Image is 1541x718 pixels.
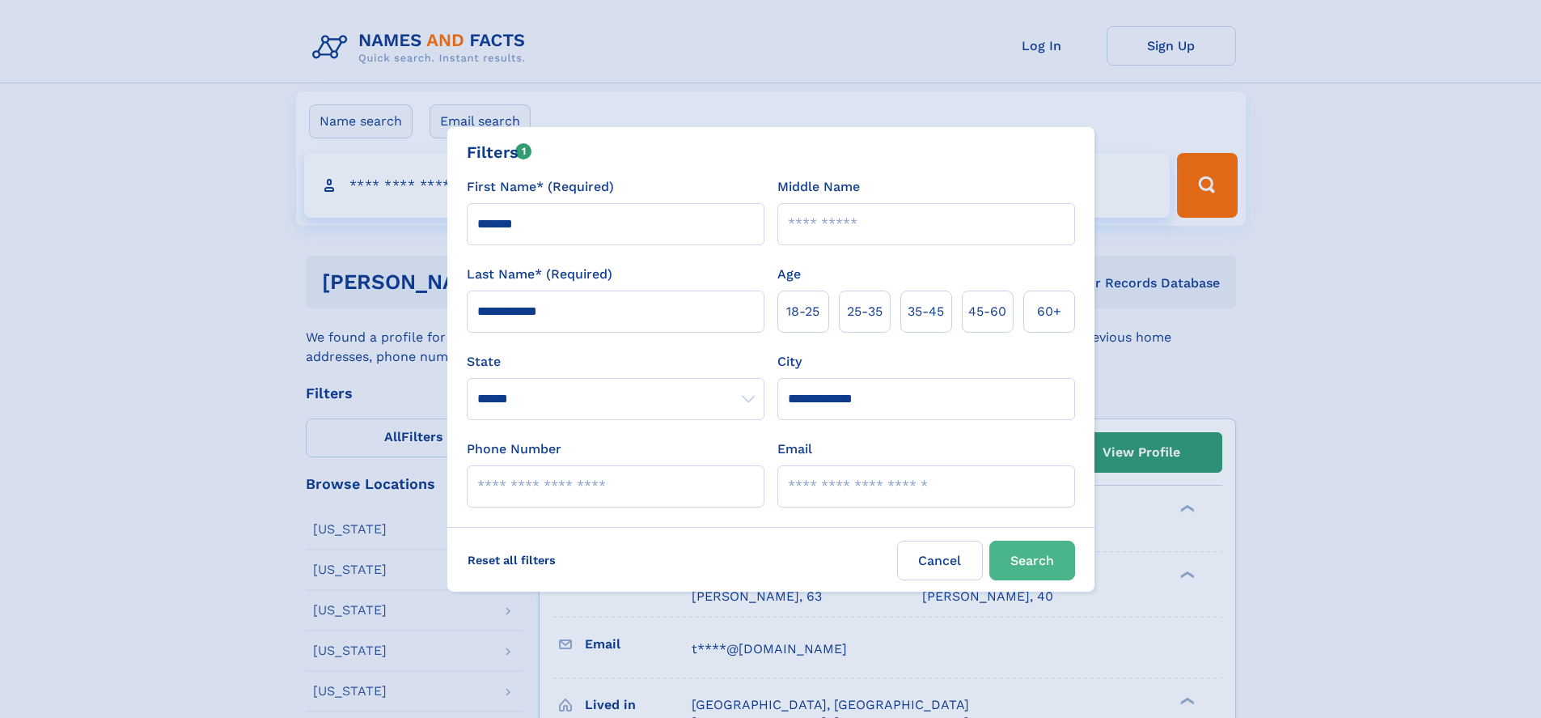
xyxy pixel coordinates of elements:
[467,440,561,459] label: Phone Number
[777,177,860,197] label: Middle Name
[786,302,819,321] span: 18‑25
[847,302,883,321] span: 25‑35
[908,302,944,321] span: 35‑45
[989,541,1075,580] button: Search
[777,265,801,284] label: Age
[457,541,566,580] label: Reset all filters
[467,177,614,197] label: First Name* (Required)
[467,140,532,164] div: Filters
[1037,302,1061,321] span: 60+
[897,541,983,580] label: Cancel
[777,352,802,372] label: City
[467,352,764,372] label: State
[777,440,812,459] label: Email
[968,302,1006,321] span: 45‑60
[467,265,612,284] label: Last Name* (Required)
